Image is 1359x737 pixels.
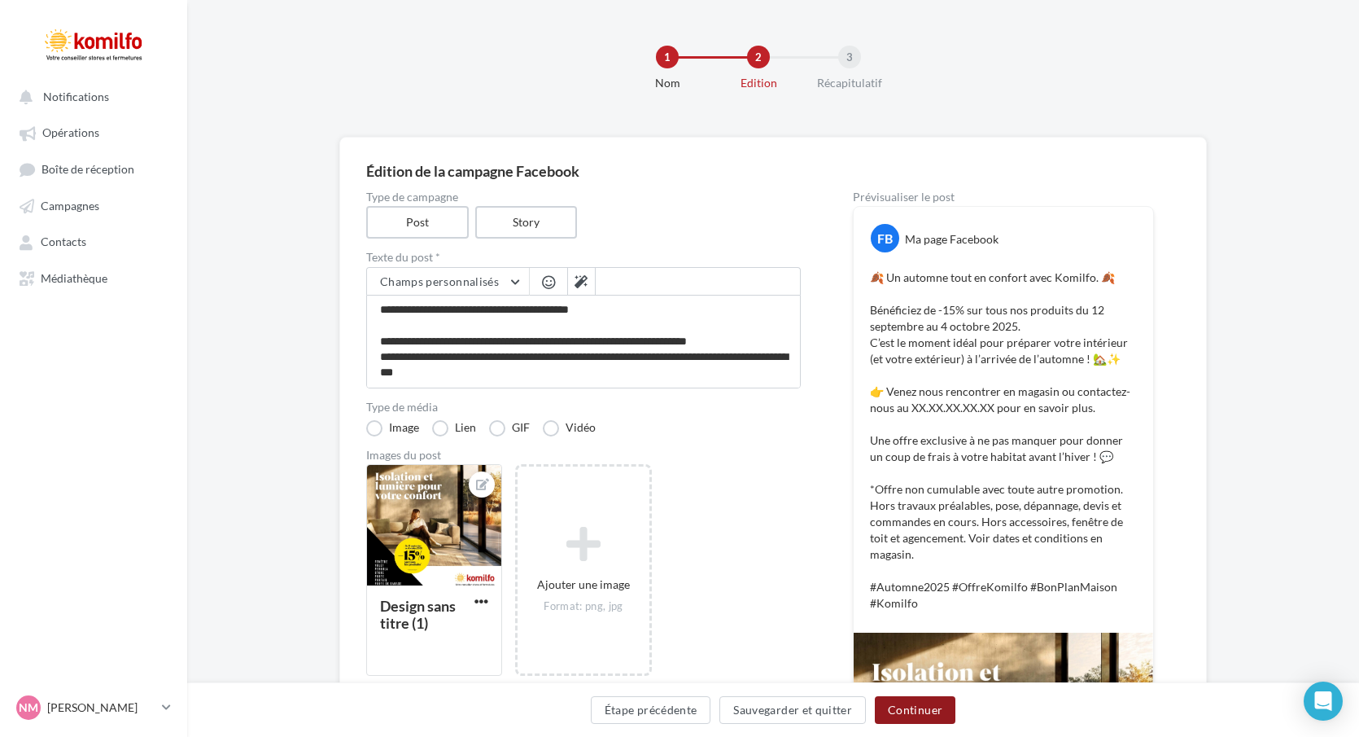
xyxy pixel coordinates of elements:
div: Images du post [366,450,801,461]
label: Image [366,420,419,436]
div: Prévisualiser le post [853,191,1154,203]
span: Campagnes [41,199,99,213]
a: Campagnes [10,191,177,220]
label: Texte du post * [366,252,801,263]
label: Vidéo [543,420,596,436]
div: 2 [747,46,770,68]
span: Opérations [42,126,99,140]
button: Étape précédente [591,696,711,724]
span: Boîte de réception [42,162,134,176]
label: Type de média [366,401,801,413]
a: Contacts [10,226,177,256]
div: Open Intercom Messenger [1304,682,1343,721]
span: NM [19,700,38,716]
button: Sauvegarder et quitter [719,696,866,724]
button: Notifications [10,81,171,111]
p: [PERSON_NAME] [47,700,155,716]
div: 3 [838,46,861,68]
p: 🍂 Un automne tout en confort avec Komilfo. 🍂 Bénéficiez de -15% sur tous nos produits du 12 septe... [870,270,1137,612]
a: NM [PERSON_NAME] [13,692,174,723]
div: 1 [656,46,679,68]
label: Post [366,206,469,239]
div: FB [871,224,899,252]
a: Boîte de réception [10,154,177,184]
span: Contacts [41,235,86,249]
div: Édition de la campagne Facebook [366,164,1180,178]
button: Champs personnalisés [367,268,529,296]
span: Notifications [43,90,109,103]
div: Edition [706,75,811,91]
label: GIF [489,420,530,436]
a: Médiathèque [10,263,177,292]
button: Continuer [875,696,955,724]
label: Lien [432,420,476,436]
span: Champs personnalisés [380,274,499,288]
div: Design sans titre (1) [380,597,456,632]
div: Récapitulatif [797,75,902,91]
span: Médiathèque [41,271,107,285]
label: Type de campagne [366,191,801,203]
div: Nom [615,75,719,91]
a: Opérations [10,117,177,147]
div: Ma page Facebook [905,231,998,248]
label: Story [475,206,578,239]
